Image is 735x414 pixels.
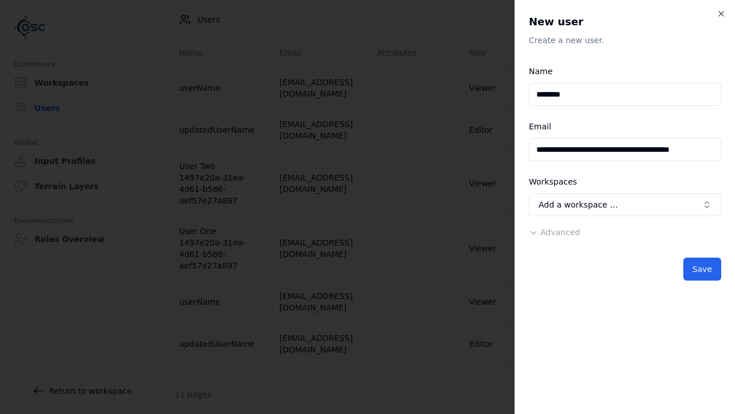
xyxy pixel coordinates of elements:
button: Advanced [529,227,580,238]
p: Create a new user. [529,34,721,46]
span: Add a workspace … [539,199,618,210]
span: Advanced [540,228,580,237]
label: Email [529,122,551,131]
label: Name [529,67,552,76]
h2: New user [529,14,721,30]
label: Workspaces [529,177,577,186]
button: Save [683,258,721,281]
